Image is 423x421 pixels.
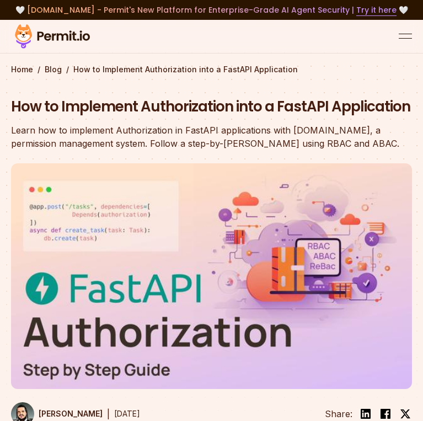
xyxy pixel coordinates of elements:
[114,409,140,418] time: [DATE]
[107,407,110,420] div: |
[11,163,412,389] img: How to Implement Authorization into a FastAPI Application
[11,64,33,75] a: Home
[356,4,397,16] a: Try it here
[39,408,103,419] p: [PERSON_NAME]
[379,407,392,420] img: facebook
[27,4,397,15] span: [DOMAIN_NAME] - Permit's New Platform for Enterprise-Grade AI Agent Security |
[11,4,412,15] div: 🤍 🤍
[11,124,412,150] div: Learn how to implement Authorization in FastAPI applications with [DOMAIN_NAME], a permission man...
[11,97,412,117] h1: How to Implement Authorization into a FastAPI Application
[11,22,94,51] img: Permit logo
[325,407,352,420] li: Share:
[11,64,412,75] div: / /
[359,407,372,420] img: linkedin
[399,30,412,43] button: open menu
[45,64,62,75] a: Blog
[400,408,411,419] img: twitter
